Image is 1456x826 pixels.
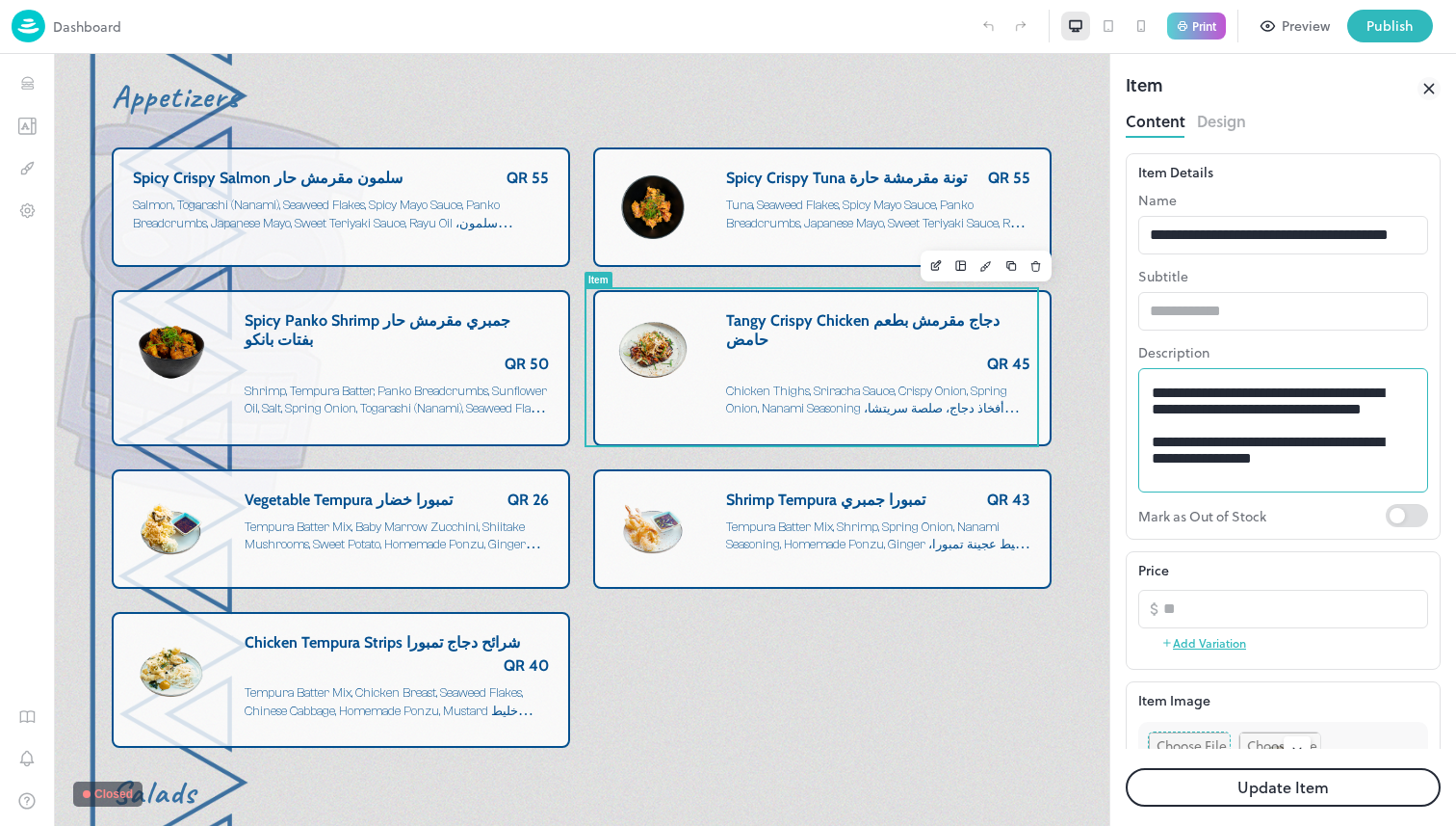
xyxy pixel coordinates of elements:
[970,200,995,225] button: Delete
[191,330,495,414] span: Shrimp, Tempura Batter, Panko Breadcrumbs, Sunflower Oil, Salt, Spring Onion, Togarashi (Nanami),...
[1192,20,1216,32] p: Print
[191,257,495,296] span: Spicy Panko Shrimp جمبري مقرمش حار بفتات بانكو
[934,115,976,134] span: QR 55
[1284,736,1311,765] div: Remove image
[191,466,487,533] span: Tempura Batter Mix, Baby Marrow Zucchini, Shiitake Mushrooms, Sweet Potato, Homemade Ponzu, Ginge...
[79,579,156,656] img: 1757246066184zuumb24kas.png
[79,257,156,334] img: 1757245964143k62qw8md5nc.png
[933,301,976,320] span: QR 45
[1347,10,1433,42] button: Publish
[560,437,637,514] img: 1757246041758k4xv2lbq5g.png
[454,437,495,456] span: QR 26
[1250,10,1341,42] button: Preview
[1138,690,1428,710] p: Item Image
[672,437,871,456] span: Shrimp Tempura تمبورا جمبري
[1197,106,1246,132] button: Design
[79,144,489,211] span: Salmon, Togarashi (Nanami), Seaweed Flakes, Spicy Mayo Sauce, Panko Breadcrumbs, Japanese Mayo, S...
[972,10,1004,42] label: Undo (Ctrl + Z)
[933,437,976,456] span: QR 43
[1138,342,1428,362] p: Description
[945,200,970,225] button: Duplicate
[1138,560,1169,580] p: Price
[40,733,79,747] div: Closed
[1161,628,1246,657] button: Add Variation
[12,10,45,42] img: logo-86c26b7e.jpg
[672,115,913,134] span: Spicy Crispy Tuna تونة مقرمشة حارة
[672,144,975,211] span: Tuna, Seaweed Flakes, Spicy Mayo Sauce, Panko Breadcrumbs, Japanese Mayo, Sweet Teriyaki Sauce, R...
[560,115,637,192] img: 17572459167578mtsex646xk.png
[1366,15,1414,37] div: Publish
[672,330,966,380] span: Chicken Thighs, Sriracha Sauce, Crispy Onion, Spring Onion, Nanami Seasoning أفخاذ دجاج، صلصة سري...
[1138,190,1428,210] p: Name
[450,602,495,622] span: QR 40
[191,437,399,456] span: Vegetable Tempura تمبورا خضار
[79,437,156,514] img: 1757246021027q6hgx100ed.png
[1004,10,1037,42] label: Redo (Ctrl + Y)
[1126,768,1441,807] button: Update Item
[53,16,121,37] p: Dashboard
[451,301,495,320] span: QR 50
[672,257,976,296] span: Tangy Crispy Chicken دجاج مقرمش بطعم حامض
[1126,71,1163,106] div: Item
[453,115,495,134] span: QR 55
[895,200,920,225] button: Layout
[191,631,481,699] span: Tempura Batter Mix, Chicken Breast, Seaweed Flakes, Chinese Cabbage, Homemade Ponzu, Mustard خليط...
[1138,266,1428,286] p: Subtitle
[79,115,349,134] span: Spicy Crispy Salmon سلمون مقرمش حار
[1126,106,1185,132] button: Content
[1138,504,1386,527] p: Mark as Out of Stock
[560,257,637,334] img: 1757245998785716xuw5i5ur.png
[672,466,976,533] span: Tempura Batter Mix, Shrimp, Spring Onion, Nanami Seasoning, Homemade Ponzu, Ginger خليط عجينة تمب...
[58,27,998,59] p: Appetizers
[58,723,998,755] p: Salads
[1282,15,1330,37] div: Preview
[534,221,555,231] div: Item
[191,579,466,599] span: Chicken Tempura Strips شرائح دجاج تمبورا
[1138,162,1428,182] div: Item Details
[870,200,895,225] button: Edit
[920,200,945,225] button: Design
